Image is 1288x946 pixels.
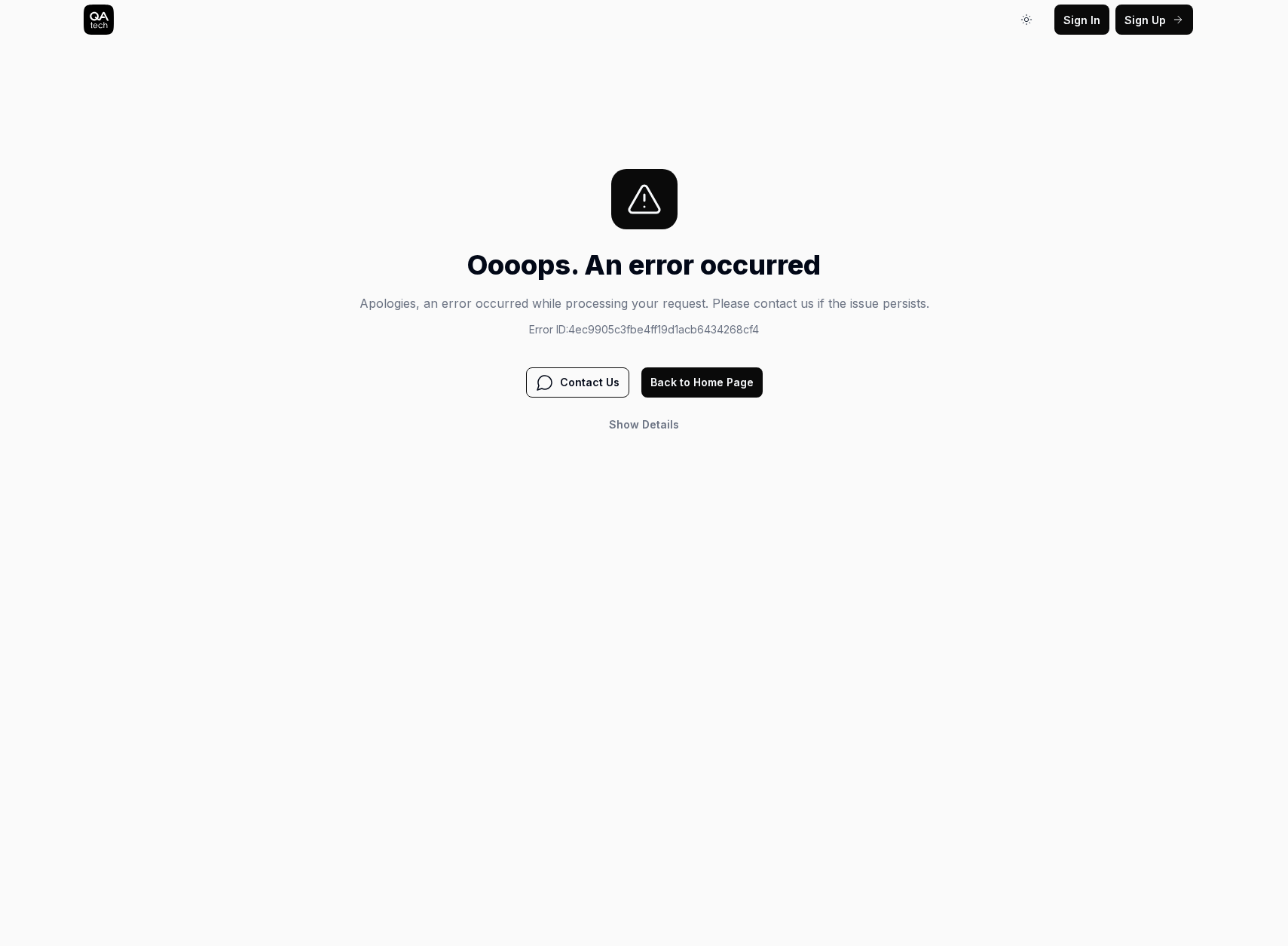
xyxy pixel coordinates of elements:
h1: Oooops. An error occurred [359,244,929,285]
button: Show Details [600,410,688,440]
button: Contact Us [526,367,629,398]
button: Back to Home Page [641,367,763,398]
p: Apologies, an error occurred while processing your request. Please contact us if the issue persists. [359,294,929,312]
span: Show [609,418,639,431]
p: Error ID: 4ec9905c3fbe4ff19d1acb6434268cf4 [359,321,929,337]
span: Details [642,418,679,431]
span: Sign Up [1124,12,1166,28]
button: Sign In [1054,5,1109,35]
button: Sign Up [1115,5,1193,35]
span: Sign In [1063,12,1100,28]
